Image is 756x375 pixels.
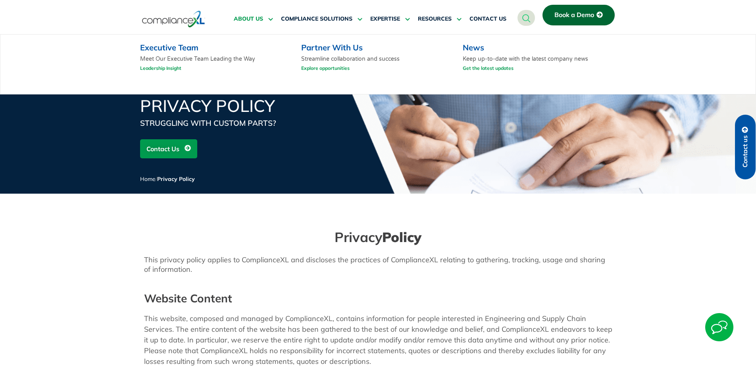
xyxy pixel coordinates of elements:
img: Start Chat [705,313,733,341]
span: Contact Us [146,141,179,156]
div: STRUGGLING WITH CUSTOM PARTS? [140,117,331,129]
h2: Website Content [144,291,612,306]
a: Get the latest updates [463,63,514,73]
span: Book a Demo [554,12,594,19]
p: This website, composed and managed by ComplianceXL, contains information for people interested in... [144,313,612,367]
span: ABOUT US [234,15,263,23]
a: EXPERTISE [370,10,410,29]
a: Contact Us [140,139,197,158]
a: Book a Demo [542,5,615,25]
img: logo-one.svg [142,10,205,28]
span: EXPERTISE [370,15,400,23]
span: Contact us [742,135,749,167]
a: Explore opportunities [301,63,350,73]
h2: Privacy [156,229,600,245]
p: Meet Our Executive Team Leading the Way [140,55,290,75]
span: Privacy Policy [157,175,195,183]
a: Leadership Insight [140,63,181,73]
a: CONTACT US [469,10,506,29]
span: RESOURCES [418,15,452,23]
span: COMPLIANCE SOLUTIONS [281,15,352,23]
strong: Policy [382,229,421,246]
a: Partner With Us [301,42,363,52]
a: COMPLIANCE SOLUTIONS [281,10,362,29]
a: Home [140,175,156,183]
a: ABOUT US [234,10,273,29]
span: / [140,175,195,183]
p: Streamline collaboration and success [301,55,400,75]
a: RESOURCES [418,10,462,29]
a: Contact us [735,115,756,179]
span: CONTACT US [469,15,506,23]
p: Keep up-to-date with the latest company news [463,55,613,75]
h1: Privacy Policy [140,98,331,114]
a: navsearch-button [517,10,535,26]
p: This privacy policy applies to ComplianceXL and discloses the practices of ComplianceXL relating ... [144,255,612,274]
a: News [463,42,484,52]
a: Executive Team [140,42,198,52]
